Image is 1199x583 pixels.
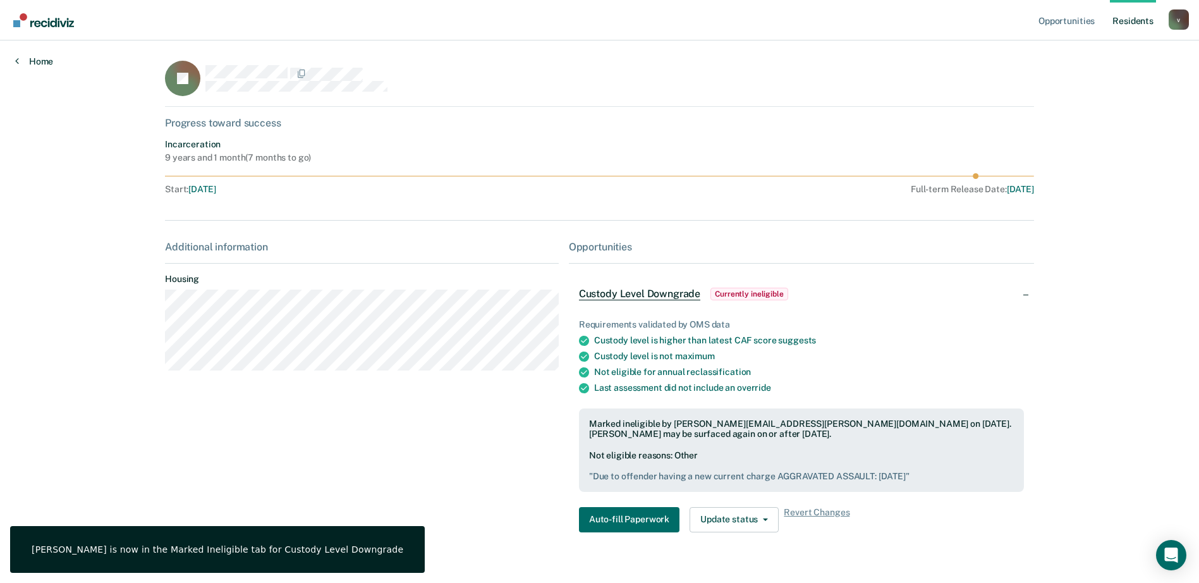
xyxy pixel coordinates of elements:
div: Marked ineligible by [PERSON_NAME][EMAIL_ADDRESS][PERSON_NAME][DOMAIN_NAME] on [DATE]. [PERSON_NA... [589,419,1014,440]
div: Full-term Release Date : [566,184,1034,195]
div: Start : [165,184,561,195]
span: Custody Level Downgrade [579,288,700,300]
span: [DATE] [1007,184,1034,194]
pre: " Due to offender having a new current charge AGGRAVATED ASSAULT: [DATE] " [589,471,1014,482]
div: Incarceration [165,139,311,150]
span: [DATE] [188,184,216,194]
div: Opportunities [569,241,1034,253]
div: Additional information [165,241,559,253]
span: Currently ineligible [710,288,788,300]
span: reclassification [686,367,751,377]
a: Home [15,56,53,67]
div: Open Intercom Messenger [1156,540,1186,570]
a: Navigate to form link [579,507,685,532]
div: Not eligible for annual [594,367,1024,377]
div: Custody level is not [594,351,1024,362]
div: [PERSON_NAME] is now in the Marked Ineligible tab for Custody Level Downgrade [32,544,403,555]
dt: Housing [165,274,559,285]
div: Last assessment did not include an [594,383,1024,393]
div: Not eligible reasons: Other [589,450,1014,482]
span: override [737,383,771,393]
button: Update status [690,507,779,532]
div: Custody level is higher than latest CAF score [594,335,1024,346]
div: Progress toward success [165,117,1034,129]
span: maximum [675,351,715,361]
img: Recidiviz [13,13,74,27]
div: Custody Level DowngradeCurrently ineligible [569,274,1034,314]
div: Requirements validated by OMS data [579,319,1024,330]
div: v [1169,9,1189,30]
span: suggests [778,335,816,345]
button: Profile dropdown button [1169,9,1189,30]
div: 9 years and 1 month ( 7 months to go ) [165,152,311,163]
span: Revert Changes [784,507,849,532]
button: Auto-fill Paperwork [579,507,679,532]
